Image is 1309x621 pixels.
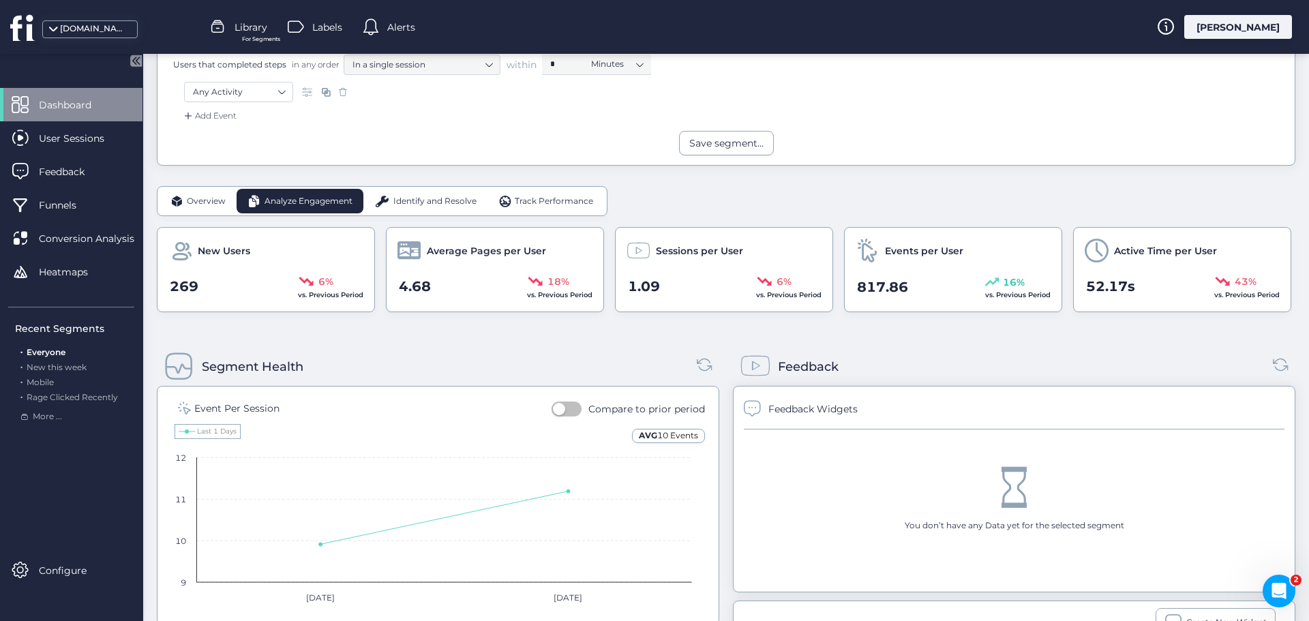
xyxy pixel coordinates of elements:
[39,198,97,213] span: Funnels
[175,494,186,504] text: 11
[20,359,22,372] span: .
[656,243,743,258] span: Sessions per User
[1291,575,1302,586] span: 2
[175,453,186,463] text: 12
[1114,243,1217,258] span: Active Time per User
[20,374,22,387] span: .
[298,290,363,299] span: vs. Previous Period
[1214,290,1280,299] span: vs. Previous Period
[885,243,963,258] span: Events per User
[905,519,1124,532] div: You don’t have any Data yet for the selected segment
[1003,275,1025,290] span: 16%
[628,276,660,297] span: 1.09
[39,563,107,578] span: Configure
[289,59,340,70] span: in any order
[194,401,280,416] div: Event Per Session
[202,357,303,376] div: Segment Health
[312,20,342,35] span: Labels
[181,109,237,123] div: Add Event
[15,321,134,336] div: Recent Segments
[181,577,186,588] text: 9
[27,362,87,372] span: New this week
[527,290,592,299] span: vs. Previous Period
[175,536,186,546] text: 10
[777,274,792,289] span: 6%
[547,274,569,289] span: 18%
[1184,15,1292,39] div: [PERSON_NAME]
[20,389,22,402] span: .
[591,54,643,74] nz-select-item: Minutes
[27,377,54,387] span: Mobile
[27,392,118,402] span: Rage Clicked Recently
[985,290,1051,299] span: vs. Previous Period
[689,136,764,151] div: Save segment...
[33,410,62,423] span: More ...
[20,344,22,357] span: .
[235,20,267,35] span: Library
[318,274,333,289] span: 6%
[399,276,431,297] span: 4.68
[588,402,705,416] div: Compare to prior period
[768,402,858,416] div: Feedback Widgets
[39,264,108,279] span: Heatmaps
[39,231,155,246] span: Conversion Analysis
[193,82,284,102] nz-select-item: Any Activity
[515,195,593,208] span: Track Performance
[778,357,839,376] div: Feedback
[187,195,226,208] span: Overview
[657,430,698,440] span: 10 Events
[170,276,198,297] span: 269
[39,131,125,146] span: User Sessions
[554,592,583,603] text: [DATE]
[39,164,105,179] span: Feedback
[60,22,128,35] div: [DOMAIN_NAME]
[756,290,822,299] span: vs. Previous Period
[427,243,546,258] span: Average Pages per User
[1235,274,1257,289] span: 43%
[242,35,280,44] span: For Segments
[387,20,415,35] span: Alerts
[1086,276,1135,297] span: 52.17s
[306,592,335,603] text: [DATE]
[352,55,492,75] nz-select-item: In a single session
[27,347,65,357] span: Everyone
[198,243,250,258] span: New Users
[632,429,705,443] div: AVG
[857,277,908,298] span: 817.86
[1263,575,1295,607] iframe: Intercom live chat
[507,58,537,72] span: within
[173,59,286,70] span: Users that completed steps
[393,195,477,208] span: Identify and Resolve
[265,195,352,208] span: Analyze Engagement
[197,427,237,436] text: Last 1 Days
[39,97,112,112] span: Dashboard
